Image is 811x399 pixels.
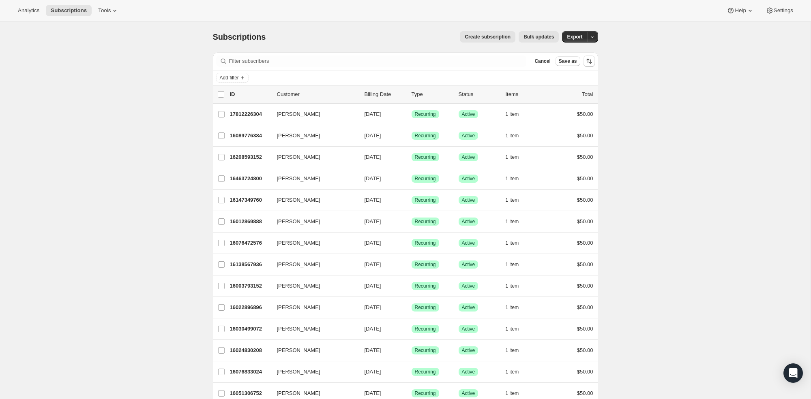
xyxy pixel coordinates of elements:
[722,5,759,16] button: Help
[272,151,353,164] button: [PERSON_NAME]
[506,369,519,375] span: 1 item
[272,301,353,314] button: [PERSON_NAME]
[277,368,320,376] span: [PERSON_NAME]
[365,218,381,224] span: [DATE]
[577,390,593,396] span: $50.00
[577,175,593,181] span: $50.00
[18,7,39,14] span: Analytics
[462,111,475,117] span: Active
[415,304,436,311] span: Recurring
[462,347,475,354] span: Active
[230,109,593,120] div: 17812226304[PERSON_NAME][DATE]SuccessRecurringSuccessActive1 item$50.00
[230,302,593,313] div: 16022896896[PERSON_NAME][DATE]SuccessRecurringSuccessActive1 item$50.00
[272,108,353,121] button: [PERSON_NAME]
[415,369,436,375] span: Recurring
[230,280,593,292] div: 16003793152[PERSON_NAME][DATE]SuccessRecurringSuccessActive1 item$50.00
[459,90,499,98] p: Status
[277,153,320,161] span: [PERSON_NAME]
[272,322,353,335] button: [PERSON_NAME]
[462,218,475,225] span: Active
[506,280,528,292] button: 1 item
[230,239,270,247] p: 16076472576
[577,261,593,267] span: $50.00
[506,347,519,354] span: 1 item
[230,216,593,227] div: 16012869888[PERSON_NAME][DATE]SuccessRecurringSuccessActive1 item$50.00
[506,388,528,399] button: 1 item
[365,175,381,181] span: [DATE]
[277,303,320,312] span: [PERSON_NAME]
[365,369,381,375] span: [DATE]
[93,5,124,16] button: Tools
[415,347,436,354] span: Recurring
[277,196,320,204] span: [PERSON_NAME]
[735,7,746,14] span: Help
[577,369,593,375] span: $50.00
[412,90,452,98] div: Type
[506,197,519,203] span: 1 item
[277,132,320,140] span: [PERSON_NAME]
[272,344,353,357] button: [PERSON_NAME]
[506,130,528,141] button: 1 item
[230,153,270,161] p: 16208593152
[230,260,270,269] p: 16138567936
[220,75,239,81] span: Add filter
[277,346,320,354] span: [PERSON_NAME]
[365,390,381,396] span: [DATE]
[524,34,554,40] span: Bulk updates
[230,368,270,376] p: 16076833024
[415,175,436,182] span: Recurring
[577,197,593,203] span: $50.00
[761,5,798,16] button: Settings
[230,303,270,312] p: 16022896896
[506,390,519,397] span: 1 item
[277,282,320,290] span: [PERSON_NAME]
[365,326,381,332] span: [DATE]
[462,197,475,203] span: Active
[584,55,595,67] button: Sort the results
[277,260,320,269] span: [PERSON_NAME]
[365,90,405,98] p: Billing Date
[277,110,320,118] span: [PERSON_NAME]
[774,7,793,14] span: Settings
[415,154,436,160] span: Recurring
[230,388,593,399] div: 16051306752[PERSON_NAME][DATE]SuccessRecurringSuccessActive1 item$50.00
[230,194,593,206] div: 16147349760[PERSON_NAME][DATE]SuccessRecurringSuccessActive1 item$50.00
[272,280,353,292] button: [PERSON_NAME]
[230,345,593,356] div: 16024830208[PERSON_NAME][DATE]SuccessRecurringSuccessActive1 item$50.00
[506,218,519,225] span: 1 item
[272,215,353,228] button: [PERSON_NAME]
[462,132,475,139] span: Active
[230,196,270,204] p: 16147349760
[277,239,320,247] span: [PERSON_NAME]
[783,363,803,383] div: Open Intercom Messenger
[365,240,381,246] span: [DATE]
[506,194,528,206] button: 1 item
[577,240,593,246] span: $50.00
[577,154,593,160] span: $50.00
[230,110,270,118] p: 17812226304
[506,326,519,332] span: 1 item
[216,73,249,83] button: Add filter
[567,34,582,40] span: Export
[559,58,577,64] span: Save as
[230,259,593,270] div: 16138567936[PERSON_NAME][DATE]SuccessRecurringSuccessActive1 item$50.00
[230,237,593,249] div: 16076472576[PERSON_NAME][DATE]SuccessRecurringSuccessActive1 item$50.00
[506,261,519,268] span: 1 item
[506,151,528,163] button: 1 item
[506,345,528,356] button: 1 item
[415,326,436,332] span: Recurring
[230,218,270,226] p: 16012869888
[365,154,381,160] span: [DATE]
[462,175,475,182] span: Active
[272,194,353,207] button: [PERSON_NAME]
[462,369,475,375] span: Active
[272,129,353,142] button: [PERSON_NAME]
[577,304,593,310] span: $50.00
[506,283,519,289] span: 1 item
[506,366,528,378] button: 1 item
[415,197,436,203] span: Recurring
[506,323,528,335] button: 1 item
[230,346,270,354] p: 16024830208
[13,5,44,16] button: Analytics
[462,390,475,397] span: Active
